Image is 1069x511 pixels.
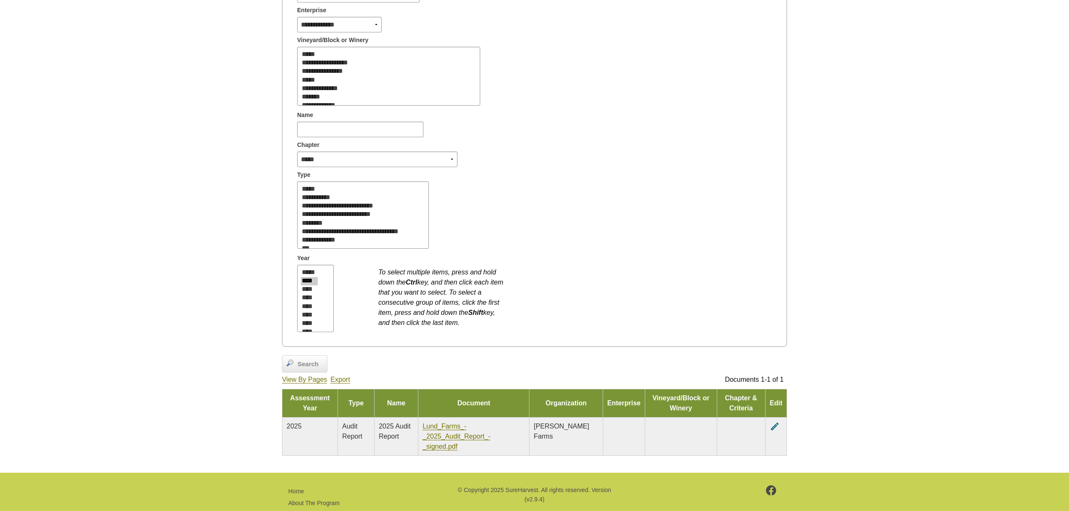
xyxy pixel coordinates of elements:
td: Assessment Year [282,389,338,417]
td: Vineyard/Block or Winery [645,389,717,417]
td: Edit [765,389,787,417]
a: Export [330,376,350,383]
b: Ctrl [406,279,417,286]
a: Search [282,355,327,373]
span: 2025 [287,423,302,430]
span: Name [297,111,313,120]
td: Organization [529,389,603,417]
td: Enterprise [603,389,645,417]
a: edit [770,423,780,430]
img: magnifier.png [287,359,293,366]
span: Audit Report [342,423,362,440]
span: Documents 1-1 of 1 [725,376,784,383]
p: © Copyright 2025 SureHarvest. All rights reserved. Version (v2.9.4) [457,485,612,504]
a: Lund_Farms_-_2025_Audit_Report_-_signed.pdf [423,423,490,450]
td: Name [374,389,418,417]
span: Search [293,359,323,369]
span: Vineyard/Block or Winery [297,36,368,45]
div: To select multiple items, press and hold down the key, and then click each item that you want to ... [378,263,505,328]
a: View By Pages [282,376,327,383]
span: Enterprise [297,6,326,15]
span: [PERSON_NAME] Farms [534,423,589,440]
i: edit [770,421,780,431]
td: Document [418,389,529,417]
b: Shift [468,309,483,316]
span: Year [297,254,310,263]
a: Home [288,488,304,495]
td: Type [338,389,374,417]
span: Type [297,170,311,179]
span: Chapter [297,141,319,149]
td: Chapter & Criteria [717,389,765,417]
span: 2025 Audit Report [379,423,411,440]
img: footer-facebook.png [766,485,776,495]
a: About The Program [288,500,340,506]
